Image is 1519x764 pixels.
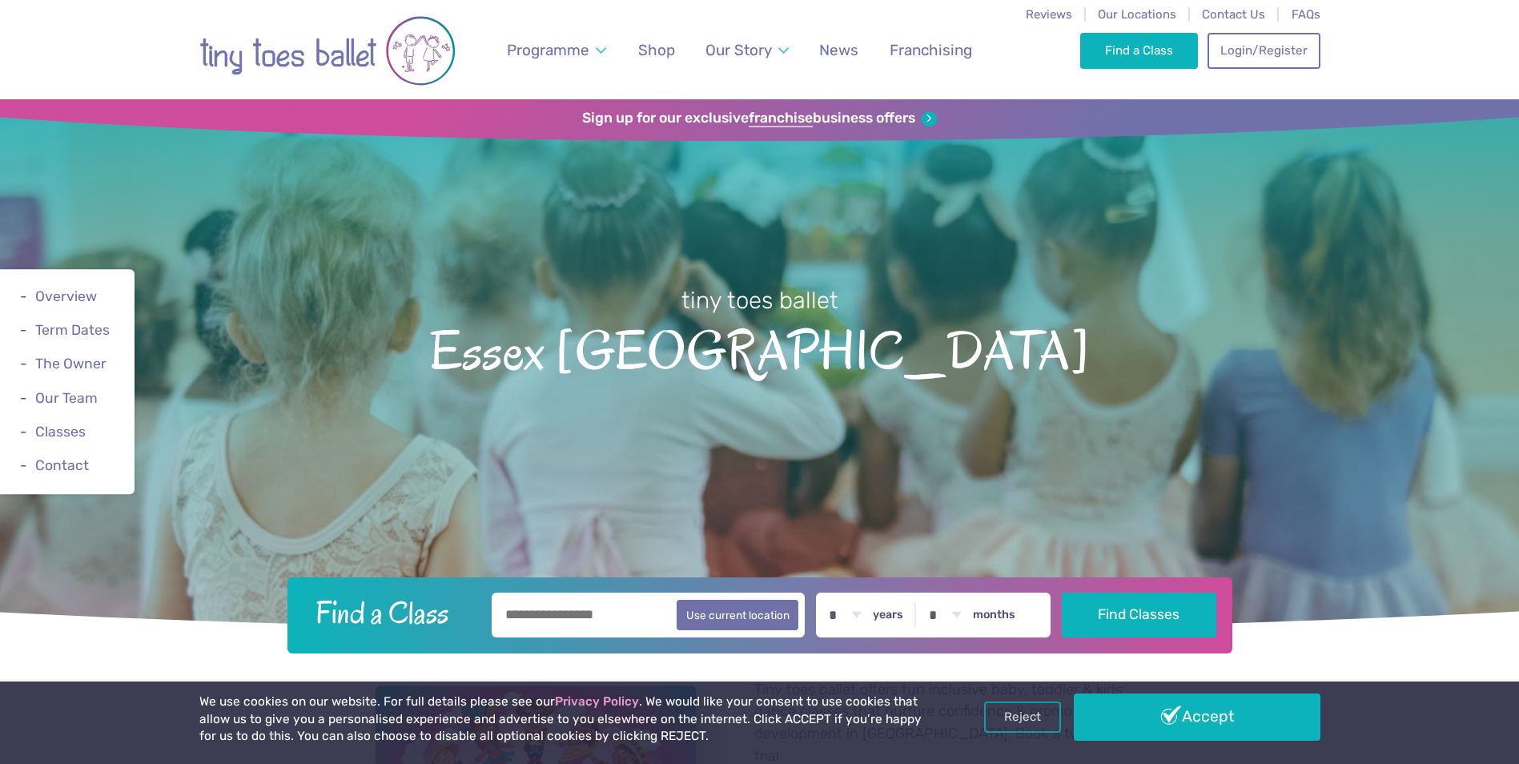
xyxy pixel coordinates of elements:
[882,31,979,69] a: Franchising
[35,322,110,338] a: Term Dates
[35,457,89,473] a: Contact
[1202,7,1265,22] a: Contact Us
[35,424,86,440] a: Classes
[819,41,858,59] span: News
[199,10,456,91] img: tiny toes ballet
[681,287,838,314] small: tiny toes ballet
[1292,7,1320,22] a: FAQs
[303,593,480,633] h2: Find a Class
[749,110,813,127] strong: franchise
[630,31,682,69] a: Shop
[1080,33,1198,68] a: Find a Class
[555,694,639,709] a: Privacy Policy
[35,356,106,372] a: The Owner
[1062,593,1216,637] button: Find Classes
[705,41,772,59] span: Our Story
[499,31,613,69] a: Programme
[697,31,796,69] a: Our Story
[677,600,799,630] button: Use current location
[28,316,1491,381] span: Essex [GEOGRAPHIC_DATA]
[973,608,1015,622] label: months
[1098,7,1176,22] a: Our Locations
[1026,7,1072,22] a: Reviews
[812,31,866,69] a: News
[35,390,98,406] a: Our Team
[1208,33,1320,68] a: Login/Register
[35,288,97,304] a: Overview
[582,110,937,127] a: Sign up for our exclusivefranchisebusiness offers
[984,702,1061,732] a: Reject
[199,694,928,746] p: We use cookies on our website. For full details please see our . We would like your consent to us...
[1074,694,1320,740] a: Accept
[873,608,903,622] label: years
[638,41,675,59] span: Shop
[890,41,972,59] span: Franchising
[507,41,589,59] span: Programme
